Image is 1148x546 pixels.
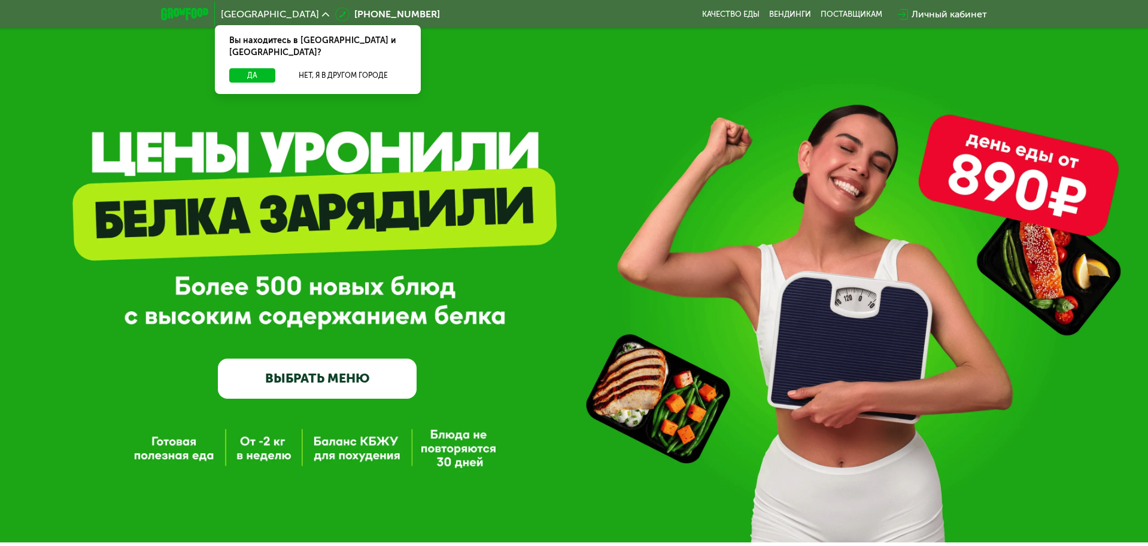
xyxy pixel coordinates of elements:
a: ВЫБРАТЬ МЕНЮ [218,359,417,399]
a: [PHONE_NUMBER] [335,7,440,22]
button: Да [229,68,275,83]
a: Качество еды [702,10,760,19]
a: Вендинги [769,10,811,19]
button: Нет, я в другом городе [280,68,406,83]
div: Личный кабинет [912,7,987,22]
span: [GEOGRAPHIC_DATA] [221,10,319,19]
div: поставщикам [821,10,882,19]
div: Вы находитесь в [GEOGRAPHIC_DATA] и [GEOGRAPHIC_DATA]? [215,25,421,68]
